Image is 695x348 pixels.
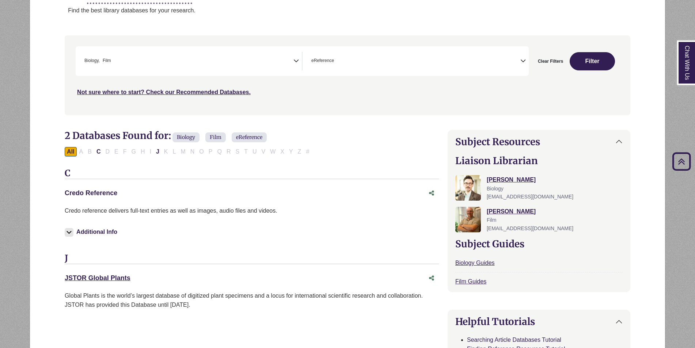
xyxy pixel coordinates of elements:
[455,260,495,266] a: Biology Guides
[65,168,439,179] h3: C
[424,186,439,200] button: Share this database
[77,89,251,95] a: Not sure where to start? Check our Recommended Databases.
[455,238,623,250] h2: Subject Guides
[487,208,536,214] a: [PERSON_NAME]
[487,186,504,192] span: Biology
[455,207,481,232] img: Nathan Farley
[670,156,693,166] a: Back to Top
[65,129,171,142] span: 2 Databases Found for:
[94,147,103,156] button: Filter Results C
[455,278,486,285] a: Film Guides
[65,274,130,282] a: JSTOR Global Plants
[455,155,623,166] h2: Liaison Librarian
[81,57,100,64] li: Biology
[65,227,119,237] button: Additional Info
[154,147,162,156] button: Filter Results J
[308,57,334,64] li: eReference
[103,57,111,64] span: Film
[335,59,339,65] textarea: Search
[65,35,630,115] nav: Search filters
[68,6,665,15] p: Find the best library databases for your research.
[487,194,573,200] span: [EMAIL_ADDRESS][DOMAIN_NAME]
[65,148,312,154] div: Alpha-list to filter by first letter of database name
[65,206,439,216] p: Credo reference delivers full-text entries as well as images, audio files and videos.
[65,291,439,310] p: Global Plants is the world’s largest database of digitized plant specimens and a locus for intern...
[487,225,573,231] span: [EMAIL_ADDRESS][DOMAIN_NAME]
[65,253,439,264] h3: J
[100,57,111,64] li: Film
[65,189,117,197] a: Credo Reference
[84,57,100,64] span: Biology
[467,337,561,343] a: Searching Article Databases Tutorial
[205,132,226,142] span: Film
[65,147,76,156] button: All
[113,59,116,65] textarea: Search
[487,217,496,223] span: Film
[311,57,334,64] span: eReference
[455,175,481,201] img: Greg Rosauer
[424,271,439,285] button: Share this database
[570,52,615,70] button: Submit for Search Results
[448,130,630,153] button: Subject Resources
[172,132,200,142] span: Biology
[487,177,536,183] a: [PERSON_NAME]
[533,52,568,70] button: Clear Filters
[232,132,267,142] span: eReference
[448,310,630,333] button: Helpful Tutorials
